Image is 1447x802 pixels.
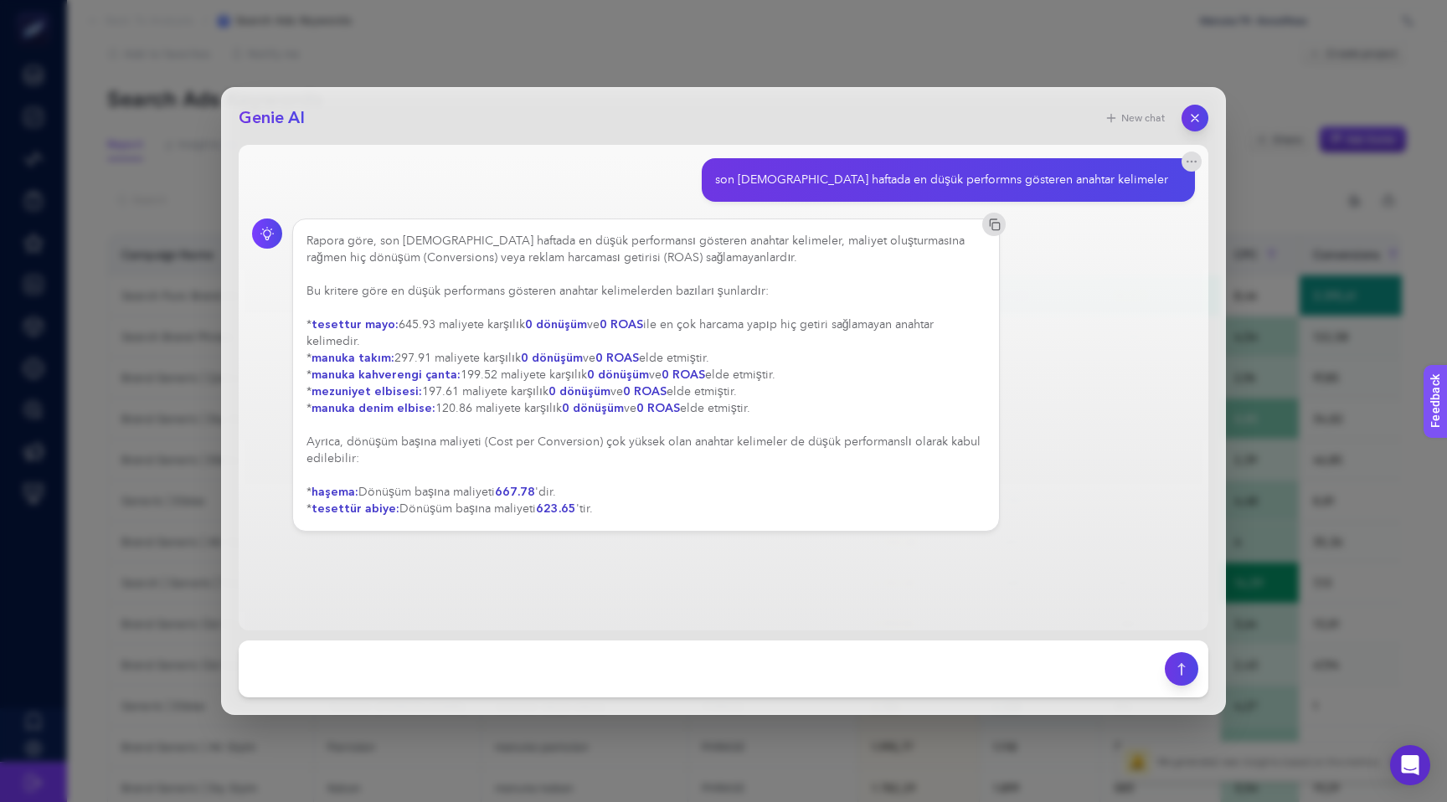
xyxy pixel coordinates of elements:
[312,501,399,517] strong: tesettür abiye:
[982,213,1006,236] button: Copy
[536,501,576,517] strong: 623.65
[521,350,583,366] strong: 0 dönüşüm
[312,316,399,332] strong: tesettur mayo:
[495,484,535,500] strong: 667.78
[1094,106,1175,130] button: New chat
[312,367,461,383] strong: manuka kahverengi çanta:
[636,400,680,416] strong: 0 ROAS
[10,5,64,18] span: Feedback
[562,400,624,416] strong: 0 dönüşüm
[600,316,643,332] strong: 0 ROAS
[312,484,358,500] strong: haşema:
[715,172,1168,188] div: son [DEMOGRAPHIC_DATA] haftada en düşük performns gösteren anahtar kelimeler
[623,383,667,399] strong: 0 ROAS
[587,367,649,383] strong: 0 dönüşüm
[525,316,587,332] strong: 0 dönüşüm
[239,106,305,130] h2: Genie AI
[548,383,610,399] strong: 0 dönüşüm
[312,350,394,366] strong: manuka takım:
[1390,745,1430,785] div: Open Intercom Messenger
[662,367,705,383] strong: 0 ROAS
[306,233,986,517] div: Rapora göre, son [DEMOGRAPHIC_DATA] haftada en düşük performansı gösteren anahtar kelimeler, mali...
[595,350,639,366] strong: 0 ROAS
[312,383,422,399] strong: mezuniyet elbisesi:
[312,400,435,416] strong: manuka denim elbise:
